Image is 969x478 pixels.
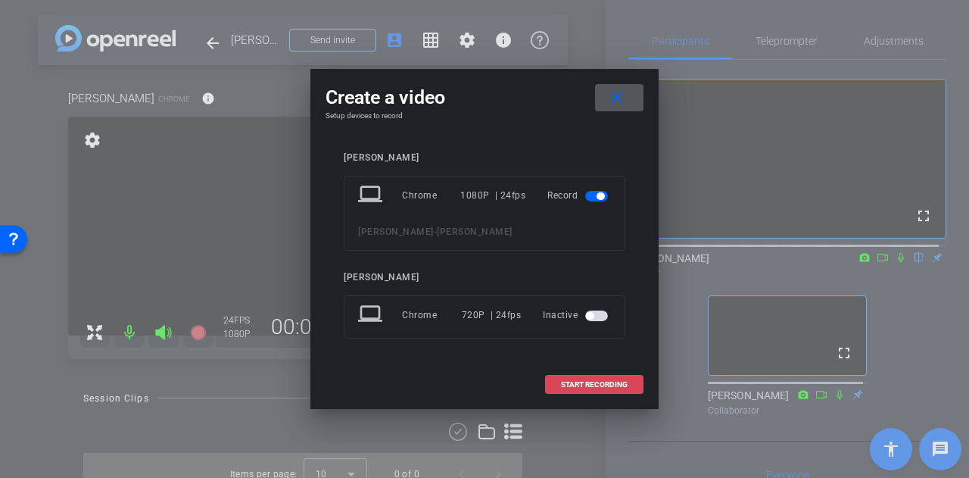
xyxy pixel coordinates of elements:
[543,301,611,329] div: Inactive
[344,272,625,283] div: [PERSON_NAME]
[462,301,522,329] div: 720P | 24fps
[545,375,643,394] button: START RECORDING
[434,227,438,237] span: -
[460,182,525,209] div: 1080P | 24fps
[402,182,460,209] div: Chrome
[358,227,434,237] span: [PERSON_NAME]
[402,301,462,329] div: Chrome
[358,182,385,209] mat-icon: laptop
[326,111,643,120] h4: Setup devices to record
[358,301,385,329] mat-icon: laptop
[607,89,626,108] mat-icon: close
[437,227,513,237] span: [PERSON_NAME]
[344,152,625,164] div: [PERSON_NAME]
[326,84,643,111] div: Create a video
[561,381,628,389] span: START RECORDING
[547,182,611,209] div: Record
